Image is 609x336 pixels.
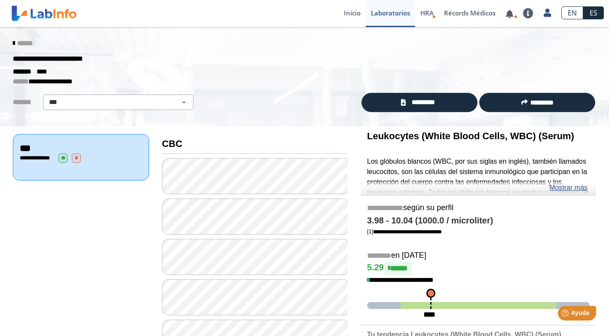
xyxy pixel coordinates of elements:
iframe: Help widget launcher [532,302,600,327]
a: ES [583,6,604,19]
b: Leukocytes (White Blood Cells, WBC) (Serum) [367,131,574,141]
h5: según su perfil [367,203,590,213]
h4: 3.98 - 10.04 (1000.0 / microliter) [367,216,590,226]
h4: 5.29 [367,262,590,275]
a: [1] [367,228,442,235]
span: HRA [420,9,434,17]
a: EN [561,6,583,19]
h5: en [DATE] [367,251,590,261]
p: Los glóbulos blancos (WBC, por sus siglas en inglés), también llamados leucocitos, son las célula... [367,156,590,290]
b: CBC [162,138,183,149]
a: Mostrar más [549,183,588,193]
